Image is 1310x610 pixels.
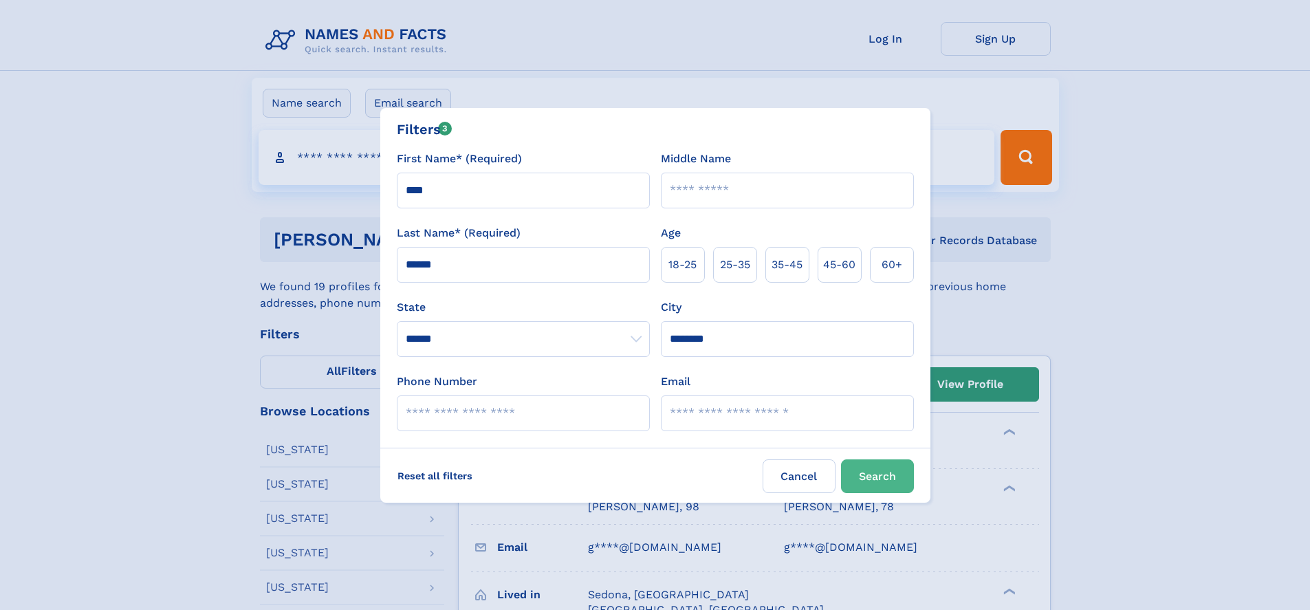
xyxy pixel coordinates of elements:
[389,459,481,492] label: Reset all filters
[823,257,855,273] span: 45‑60
[882,257,902,273] span: 60+
[397,119,452,140] div: Filters
[841,459,914,493] button: Search
[397,151,522,167] label: First Name* (Required)
[397,373,477,390] label: Phone Number
[661,225,681,241] label: Age
[661,151,731,167] label: Middle Name
[397,225,521,241] label: Last Name* (Required)
[661,299,681,316] label: City
[763,459,836,493] label: Cancel
[668,257,697,273] span: 18‑25
[720,257,750,273] span: 25‑35
[772,257,803,273] span: 35‑45
[397,299,650,316] label: State
[661,373,690,390] label: Email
